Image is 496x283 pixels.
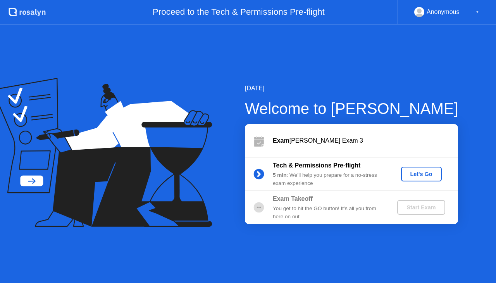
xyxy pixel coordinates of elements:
[273,137,289,144] b: Exam
[397,200,445,215] button: Start Exam
[273,172,287,178] b: 5 min
[273,162,360,169] b: Tech & Permissions Pre-flight
[475,7,479,17] div: ▼
[401,167,442,181] button: Let's Go
[273,136,458,145] div: [PERSON_NAME] Exam 3
[245,97,458,120] div: Welcome to [PERSON_NAME]
[400,204,442,211] div: Start Exam
[404,171,439,177] div: Let's Go
[273,205,384,221] div: You get to hit the GO button! It’s all you from here on out
[427,7,460,17] div: Anonymous
[273,171,384,187] div: : We’ll help you prepare for a no-stress exam experience
[245,84,458,93] div: [DATE]
[273,195,313,202] b: Exam Takeoff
